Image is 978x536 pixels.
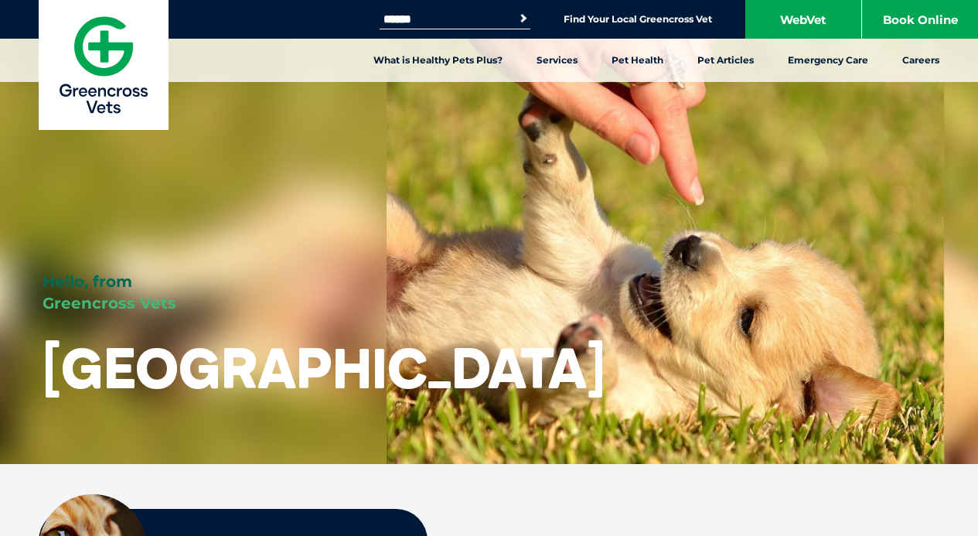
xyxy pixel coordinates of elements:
[516,11,531,26] button: Search
[43,337,605,398] h1: [GEOGRAPHIC_DATA]
[43,272,132,291] span: Hello, from
[564,13,712,26] a: Find Your Local Greencross Vet
[43,294,176,312] span: Greencross Vets
[595,39,680,82] a: Pet Health
[356,39,520,82] a: What is Healthy Pets Plus?
[520,39,595,82] a: Services
[771,39,885,82] a: Emergency Care
[680,39,771,82] a: Pet Articles
[885,39,956,82] a: Careers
